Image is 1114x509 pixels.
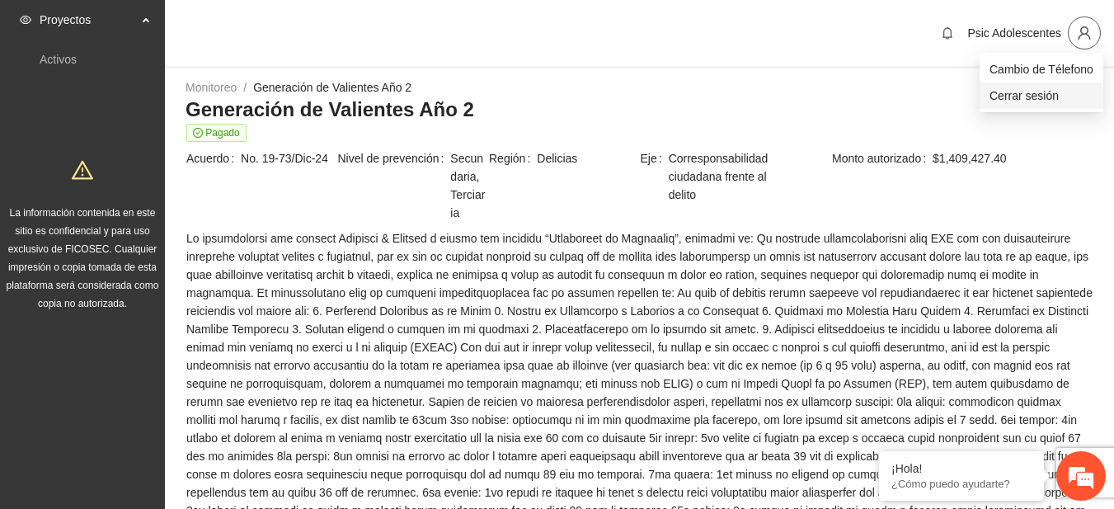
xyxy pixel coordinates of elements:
span: Secundaria, Terciaria [450,149,487,222]
h3: Generación de Valientes Año 2 [186,97,1093,123]
textarea: Escriba su mensaje y pulse “Intro” [8,336,314,394]
div: Minimizar ventana de chat en vivo [270,8,310,48]
div: Chatee con nosotros ahora [86,84,277,106]
span: user [1069,26,1100,40]
a: Monitoreo [186,81,237,94]
button: user [1068,16,1101,49]
span: No. 19-73/Dic-24 [241,149,336,167]
span: Cambio de Télefono [989,60,1093,78]
p: ¿Cómo puedo ayudarte? [891,478,1032,490]
span: warning [72,159,93,181]
span: Delicias [537,149,638,167]
span: Eje [641,149,669,204]
span: bell [935,26,960,40]
span: Psic Adolescentes [967,26,1061,40]
span: Región [489,149,537,167]
span: La información contenida en este sitio es confidencial y para uso exclusivo de FICOSEC. Cualquier... [7,207,159,309]
button: bell [934,20,961,46]
a: Activos [40,53,77,66]
div: ¡Hola! [891,462,1032,475]
span: eye [20,14,31,26]
span: check-circle [193,128,203,138]
span: Proyectos [40,3,137,36]
span: Monto autorizado [832,149,933,167]
span: Pagado [186,124,247,142]
span: Cerrar sesión [989,87,1093,105]
span: $1,409,427.40 [933,149,1093,167]
span: Corresponsabilidad ciudadana frente al delito [669,149,790,204]
span: Nivel de prevención [338,149,451,222]
span: Estamos en línea. [96,163,228,329]
span: Acuerdo [186,149,241,167]
span: / [243,81,247,94]
a: Generación de Valientes Año 2 [253,81,411,94]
